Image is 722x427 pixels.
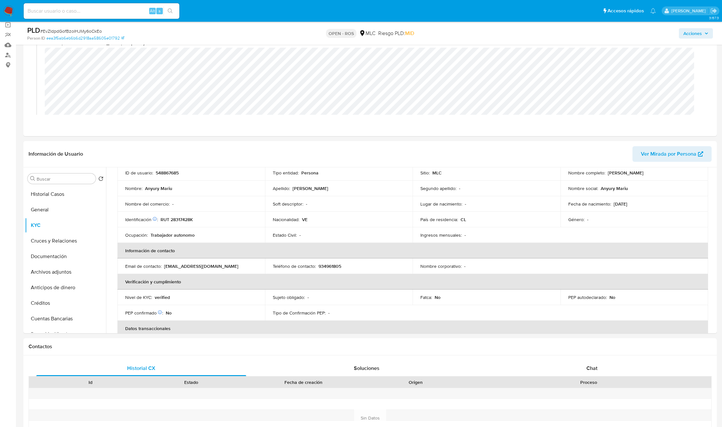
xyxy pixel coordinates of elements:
button: Cuentas Bancarias [25,311,106,326]
button: Acciones [679,28,713,39]
input: Buscar [37,176,93,182]
th: Verificación y cumplimiento [117,274,708,290]
p: Sujeto obligado : [273,294,305,300]
button: Ver Mirada por Persona [632,146,712,162]
button: KYC [25,218,106,233]
p: Nombre completo : [568,170,605,176]
p: 548867685 [156,170,179,176]
p: - [464,232,466,238]
span: # EvZIdpdGofBzoIHJMy6oCkEo [40,28,102,34]
input: Buscar usuario o caso... [24,7,179,15]
p: - [306,201,307,207]
p: RUT 28317428K [161,217,193,222]
p: País de residencia : [420,217,458,222]
p: MLC [432,170,442,176]
button: search-icon [163,6,177,16]
button: Archivos adjuntos [25,264,106,280]
p: Trabajador autonomo [150,232,195,238]
p: [PERSON_NAME] [293,185,328,191]
p: PEP autodeclarado : [568,294,607,300]
p: Soft descriptor : [273,201,303,207]
div: Estado [146,379,237,385]
p: Anyury Mariu [601,185,628,191]
div: MLC [359,30,376,37]
p: [PERSON_NAME] [608,170,644,176]
p: Sitio : [420,170,430,176]
p: - [464,263,465,269]
p: ID de usuario : [125,170,153,176]
p: - [465,201,466,207]
span: s [159,8,161,14]
p: No [435,294,440,300]
button: Historial Casos [25,186,106,202]
p: Apellido : [273,185,290,191]
p: OPEN - ROS [326,29,356,38]
button: Anticipos de dinero [25,280,106,295]
p: - [299,232,301,238]
button: Volver al orden por defecto [98,176,103,183]
div: Proceso [471,379,707,385]
span: Chat [586,364,597,372]
p: Teléfono de contacto : [273,263,316,269]
button: Datos Modificados [25,326,106,342]
b: PLD [27,25,40,35]
a: eea3f5ab6eb6b6d2918aa58605e01792 [46,35,124,41]
span: Acciones [683,28,702,39]
p: Nacionalidad : [273,217,299,222]
p: Fecha de nacimiento : [568,201,611,207]
p: - [172,201,174,207]
p: - [307,294,309,300]
p: VE [302,217,307,222]
p: Ocupación : [125,232,148,238]
span: 3.157.3 [709,15,719,20]
p: - [459,185,460,191]
span: Riesgo PLD: [378,30,414,37]
p: Anyury Mariu [145,185,172,191]
p: Nombre : [125,185,142,191]
b: Person ID [27,35,45,41]
p: CL [461,217,466,222]
span: MID [405,30,414,37]
p: - [328,310,330,316]
th: Datos transaccionales [117,321,708,336]
div: Origen [370,379,462,385]
p: Tipo de Confirmación PEP : [273,310,326,316]
p: nicolas.luzardo@mercadolibre.com [671,8,708,14]
span: Accesos rápidos [608,7,644,14]
button: Buscar [30,176,35,181]
p: Estado Civil : [273,232,297,238]
p: [DATE] [614,201,627,207]
p: 934961805 [319,263,341,269]
h1: Información de Usuario [29,151,83,157]
span: Alt [150,8,155,14]
p: Nivel de KYC : [125,294,152,300]
button: Documentación [25,249,106,264]
button: General [25,202,106,218]
p: Tipo entidad : [273,170,299,176]
p: - [587,217,588,222]
a: Notificaciones [650,8,656,14]
p: Segundo apellido : [420,185,456,191]
button: Créditos [25,295,106,311]
span: Soluciones [354,364,379,372]
p: Persona [301,170,319,176]
p: verified [155,294,170,300]
span: Ver Mirada por Persona [641,146,696,162]
p: Fatca : [420,294,432,300]
p: Email de contacto : [125,263,162,269]
p: PEP confirmado : [125,310,163,316]
p: Género : [568,217,584,222]
span: Historial CX [127,364,155,372]
h1: Contactos [29,343,712,350]
div: Id [45,379,137,385]
th: Información de contacto [117,243,708,258]
button: Cruces y Relaciones [25,233,106,249]
a: Salir [710,7,717,14]
p: Nombre del comercio : [125,201,170,207]
p: No [166,310,172,316]
p: Lugar de nacimiento : [420,201,462,207]
p: Nombre social : [568,185,598,191]
div: Fecha de creación [246,379,361,385]
p: Ingresos mensuales : [420,232,462,238]
p: Identificación : [125,217,158,222]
